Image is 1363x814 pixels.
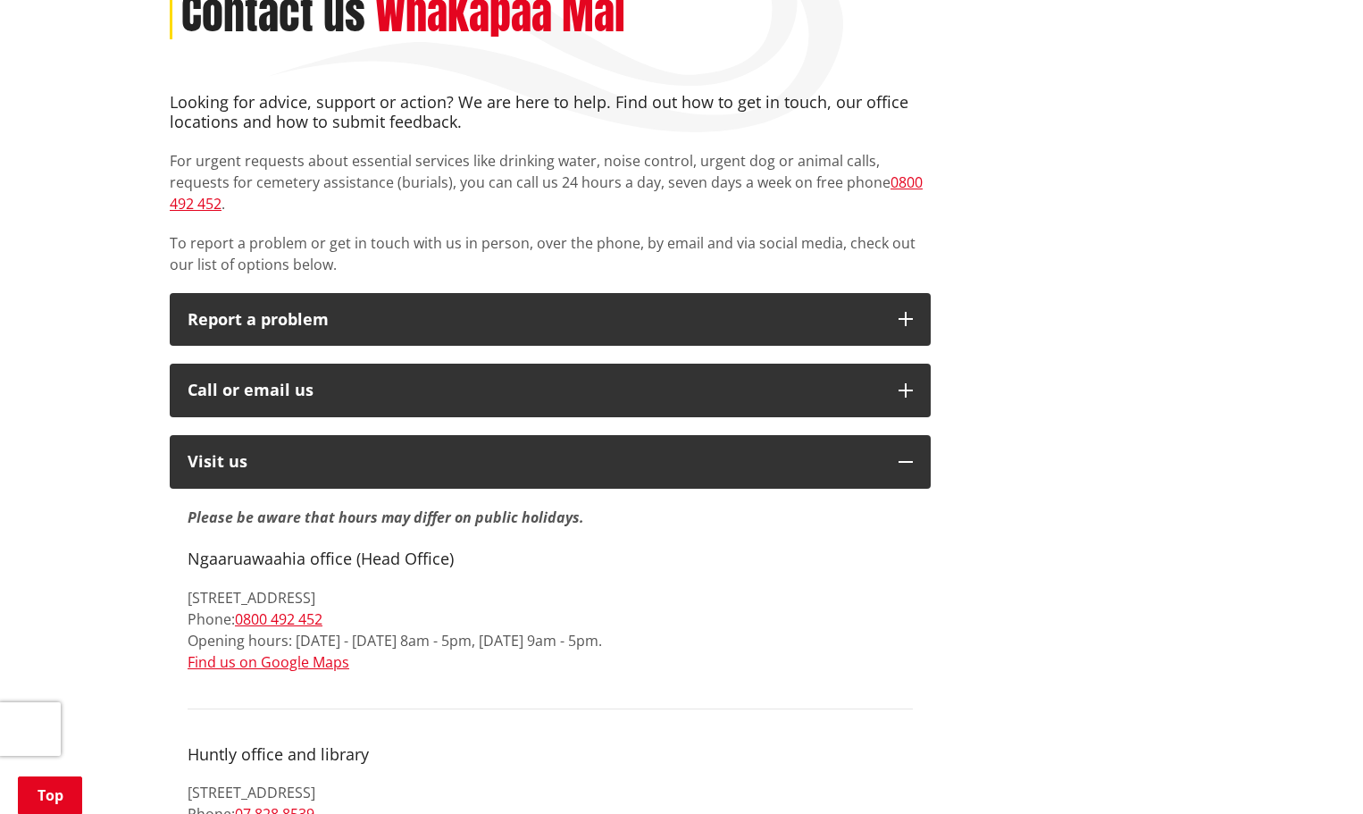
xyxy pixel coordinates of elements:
button: Visit us [170,435,931,489]
a: 0800 492 452 [235,609,322,629]
h4: Huntly office and library [188,745,913,765]
a: 0800 492 452 [170,172,923,214]
a: Top [18,776,82,814]
iframe: Messenger Launcher [1281,739,1345,803]
p: For urgent requests about essential services like drinking water, noise control, urgent dog or an... [170,150,931,214]
button: Call or email us [170,364,931,417]
button: Report a problem [170,293,931,347]
p: [STREET_ADDRESS] Phone: Opening hours: [DATE] - [DATE] 8am - 5pm, [DATE] 9am - 5pm. [188,587,913,673]
div: Call or email us [188,382,881,399]
h4: Looking for advice, support or action? We are here to help. Find out how to get in touch, our off... [170,93,931,131]
p: Visit us [188,453,881,471]
h4: Ngaaruawaahia office (Head Office) [188,550,913,569]
p: To report a problem or get in touch with us in person, over the phone, by email and via social me... [170,232,931,275]
p: Report a problem [188,311,881,329]
a: Find us on Google Maps [188,652,349,672]
strong: Please be aware that hours may differ on public holidays. [188,508,584,549]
